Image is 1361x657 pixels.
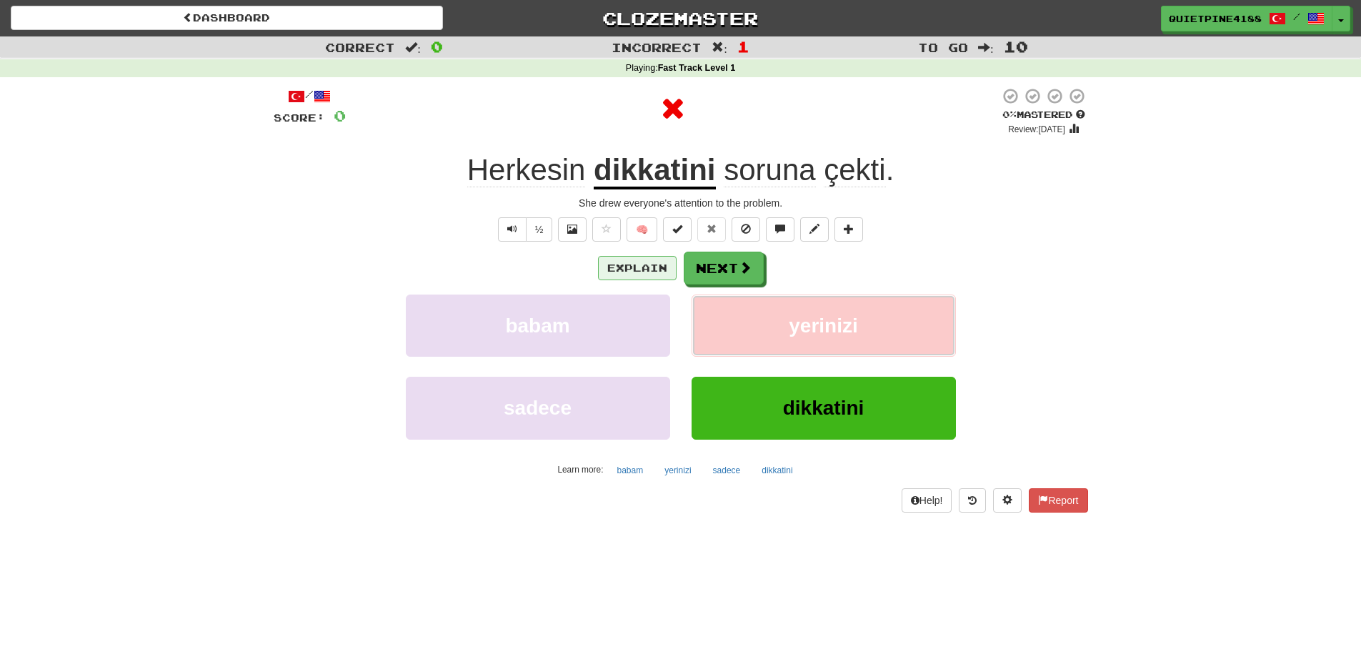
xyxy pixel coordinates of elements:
[325,40,395,54] span: Correct
[598,256,677,280] button: Explain
[431,38,443,55] span: 0
[657,460,699,481] button: yerinizi
[902,488,952,513] button: Help!
[526,217,553,242] button: ½
[1169,12,1262,25] span: QuietPine4188
[663,217,692,242] button: Set this sentence to 100% Mastered (alt+m)
[824,153,885,187] span: çekti
[978,41,994,54] span: :
[712,41,727,54] span: :
[467,153,586,187] span: Herkesin
[505,315,569,337] span: babam
[504,397,572,419] span: sadece
[1029,488,1087,513] button: Report
[627,217,657,242] button: 🧠
[557,465,603,475] small: Learn more:
[11,6,443,30] a: Dashboard
[783,397,864,419] span: dikkatini
[724,153,815,187] span: soruna
[495,217,553,242] div: Text-to-speech controls
[692,377,956,439] button: dikkatini
[464,6,897,31] a: Clozemaster
[692,295,956,357] button: yerinizi
[705,460,749,481] button: sadece
[697,217,726,242] button: Reset to 0% Mastered (alt+r)
[274,87,346,105] div: /
[498,217,527,242] button: Play sentence audio (ctl+space)
[406,295,670,357] button: babam
[612,40,702,54] span: Incorrect
[716,153,894,187] span: .
[1293,11,1300,21] span: /
[732,217,760,242] button: Ignore sentence (alt+i)
[766,217,794,242] button: Discuss sentence (alt+u)
[592,217,621,242] button: Favorite sentence (alt+f)
[918,40,968,54] span: To go
[1004,38,1028,55] span: 10
[274,112,325,124] span: Score:
[737,38,749,55] span: 1
[800,217,829,242] button: Edit sentence (alt+d)
[754,460,800,481] button: dikkatini
[834,217,863,242] button: Add to collection (alt+a)
[406,377,670,439] button: sadece
[405,41,421,54] span: :
[1002,109,1017,120] span: 0 %
[999,109,1088,122] div: Mastered
[959,488,986,513] button: Round history (alt+y)
[684,252,764,285] button: Next
[594,153,715,189] u: dikkatini
[334,107,346,124] span: 0
[274,196,1088,210] div: She drew everyone's attention to the problem.
[658,63,736,73] strong: Fast Track Level 1
[1161,6,1332,31] a: QuietPine4188 /
[609,460,652,481] button: babam
[558,217,587,242] button: Show image (alt+x)
[789,315,857,337] span: yerinizi
[1008,124,1065,134] small: Review: [DATE]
